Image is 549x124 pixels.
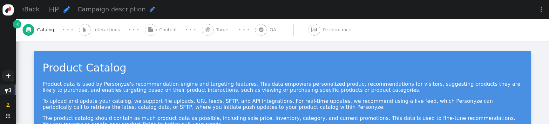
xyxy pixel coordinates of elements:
span:  [206,27,210,32]
a: Back [22,5,40,14]
div: · · · [186,26,196,34]
div: · · · [128,26,139,34]
span: Catalog [37,27,57,33]
p: To upload and update your catalog, we support file uploads, URL feeds, SFTP, and API integrations... [43,98,522,110]
span:  [22,6,24,12]
a:  Target · · · [202,19,255,41]
span:  [5,88,11,94]
a:  Interactions · · · [79,19,145,41]
p: Product data is used by Personyze's recommendation engine and targeting features. This data empow... [43,81,522,93]
a:  QA [255,19,308,41]
a:  Catalog · · · [23,19,79,41]
div: Product Catalog [43,60,522,76]
span:  [17,21,19,28]
a:  Content · · · [145,19,202,41]
a:  Performance [308,19,365,41]
a: + [3,71,14,81]
span: Content [159,27,180,33]
span:  [6,102,10,109]
span:  [6,114,10,118]
img: logo-icon.svg [3,4,14,15]
span:  [311,27,317,32]
a:  [13,20,21,28]
a:  [2,100,15,111]
span: Target [216,27,233,33]
div: · · · [63,26,73,34]
span: Campaign description [78,6,146,13]
div: · · · [239,26,249,34]
span: QA [270,27,279,33]
span:  [150,6,155,12]
span:  [64,6,70,13]
span:  [83,27,87,32]
span:  [148,27,153,32]
span: Interactions [93,27,123,33]
span:  [259,27,263,32]
span:  [26,27,31,32]
span: HP [49,5,59,14]
span: Performance [323,27,354,33]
